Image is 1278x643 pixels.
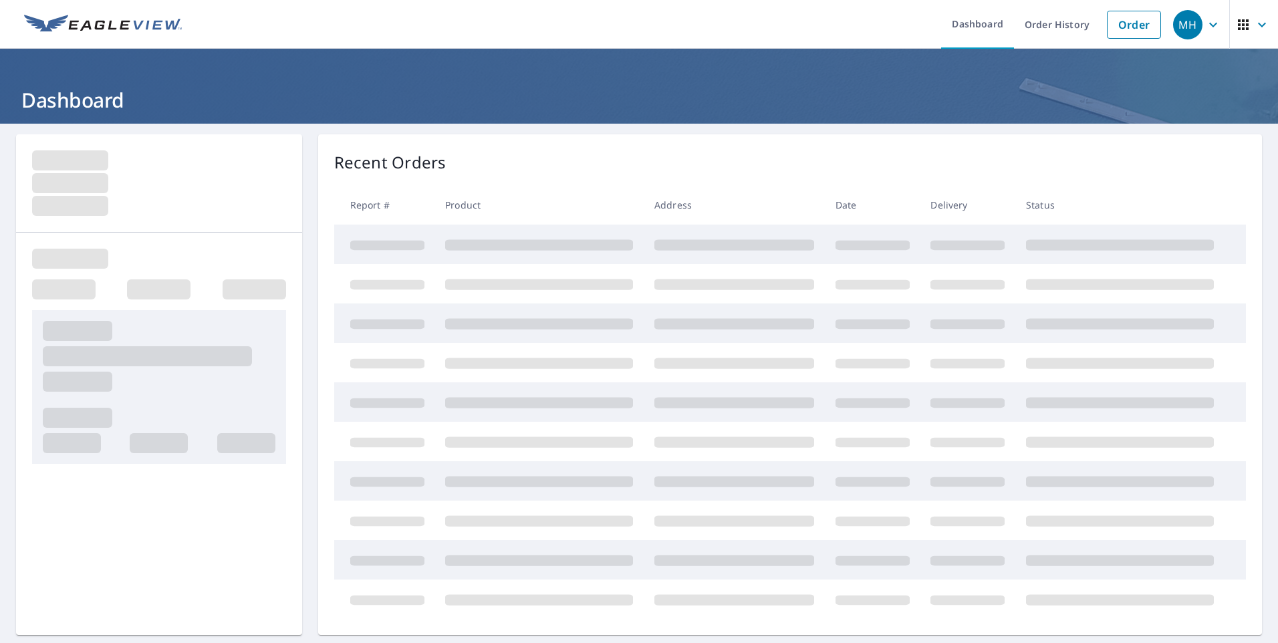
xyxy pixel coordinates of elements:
a: Order [1107,11,1161,39]
th: Delivery [920,185,1015,225]
th: Status [1015,185,1225,225]
p: Recent Orders [334,150,446,174]
th: Report # [334,185,435,225]
th: Product [434,185,644,225]
div: MH [1173,10,1202,39]
img: EV Logo [24,15,182,35]
th: Address [644,185,825,225]
h1: Dashboard [16,86,1262,114]
th: Date [825,185,920,225]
